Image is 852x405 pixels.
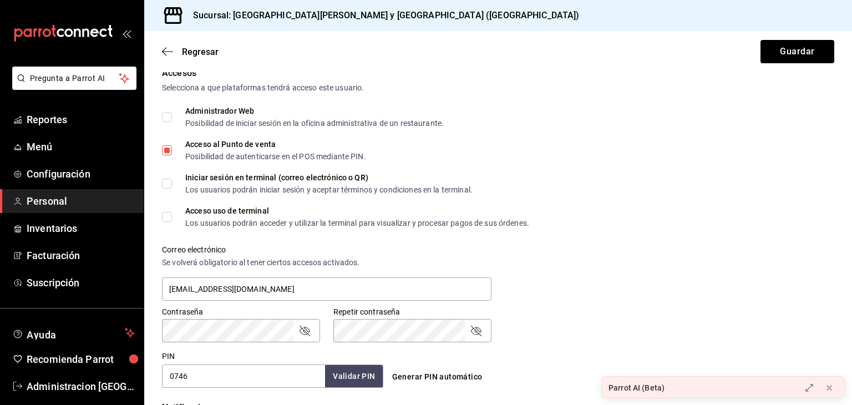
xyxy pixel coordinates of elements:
div: Parrot AI (Beta) [608,382,665,394]
button: passwordField [469,324,483,337]
span: Inventarios [27,221,135,236]
button: Pregunta a Parrot AI [12,67,136,90]
a: Pregunta a Parrot AI [8,80,136,92]
span: Administracion [GEOGRAPHIC_DATA][PERSON_NAME] [27,379,135,394]
div: Posibilidad de autenticarse en el POS mediante PIN. [185,153,366,160]
span: Recomienda Parrot [27,352,135,367]
button: Regresar [162,47,219,57]
div: Accesos [162,67,834,80]
div: Selecciona a que plataformas tendrá acceso este usuario. [162,82,834,94]
button: Validar PIN [325,365,383,388]
span: Facturación [27,248,135,263]
label: Repetir contraseña [333,308,491,316]
span: Personal [27,194,135,209]
span: Reportes [27,112,135,127]
div: Acceso uso de terminal [185,207,529,215]
button: passwordField [298,324,311,337]
div: Los usuarios podrán iniciar sesión y aceptar términos y condiciones en la terminal. [185,186,473,194]
span: Configuración [27,166,135,181]
label: Contraseña [162,308,320,316]
div: Posibilidad de iniciar sesión en la oficina administrativa de un restaurante. [185,119,444,127]
input: 3 a 6 dígitos [162,364,325,388]
div: Los usuarios podrán acceder y utilizar la terminal para visualizar y procesar pagos de sus órdenes. [185,219,529,227]
span: Pregunta a Parrot AI [30,73,119,84]
button: Generar PIN automático [388,367,487,387]
div: Se volverá obligatorio al tener ciertos accesos activados. [162,257,491,269]
label: PIN [162,352,175,360]
div: Administrador Web [185,107,444,115]
span: Ayuda [27,326,120,340]
label: Correo electrónico [162,246,491,254]
h3: Sucursal: [GEOGRAPHIC_DATA][PERSON_NAME] y [GEOGRAPHIC_DATA] ([GEOGRAPHIC_DATA]) [184,9,580,22]
span: Suscripción [27,275,135,290]
span: Menú [27,139,135,154]
span: Regresar [182,47,219,57]
button: open_drawer_menu [122,29,131,38]
button: Guardar [760,40,834,63]
div: Iniciar sesión en terminal (correo electrónico o QR) [185,174,473,181]
div: Acceso al Punto de venta [185,140,366,148]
